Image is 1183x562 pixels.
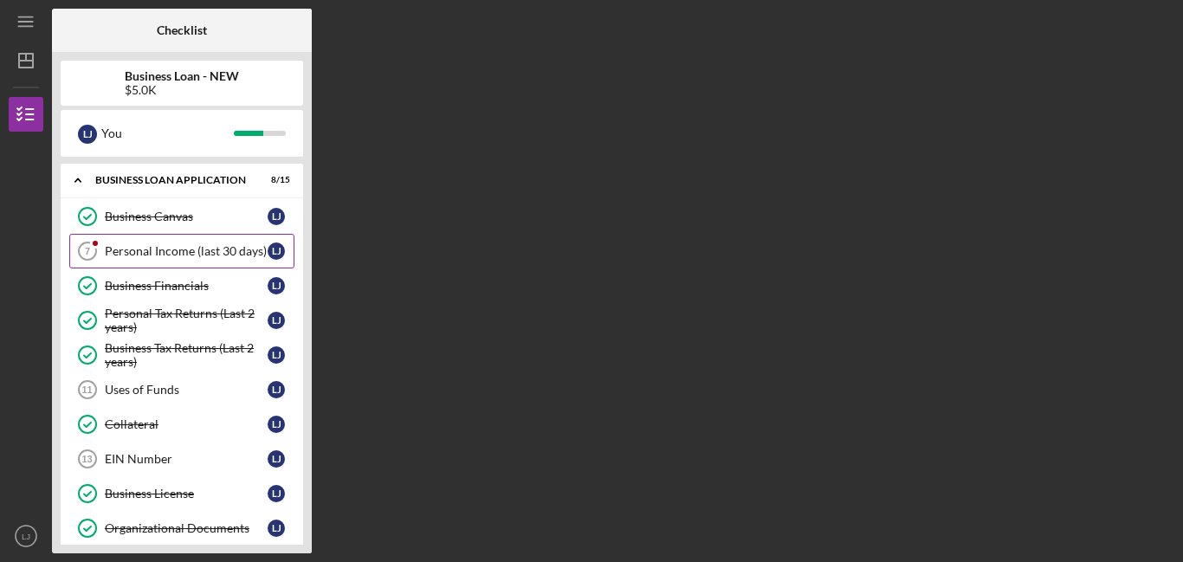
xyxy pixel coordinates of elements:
div: $5.0K [125,83,239,97]
b: Checklist [157,23,207,37]
button: LJ [9,519,43,553]
div: BUSINESS LOAN APPLICATION [95,175,247,185]
div: Personal Income (last 30 days) [105,244,268,258]
div: Personal Tax Returns (Last 2 years) [105,307,268,334]
div: You [101,119,234,148]
a: 11Uses of FundsLJ [69,372,294,407]
b: Business Loan - NEW [125,69,239,83]
div: L J [268,242,285,260]
a: Business LicenseLJ [69,476,294,511]
div: L J [268,346,285,364]
text: LJ [22,532,30,541]
a: Business CanvasLJ [69,199,294,234]
tspan: 11 [81,384,92,395]
div: L J [268,381,285,398]
div: L J [268,416,285,433]
a: Personal Tax Returns (Last 2 years)LJ [69,303,294,338]
div: EIN Number [105,452,268,466]
div: Collateral [105,417,268,431]
div: L J [78,125,97,144]
tspan: 7 [85,246,90,256]
div: L J [268,485,285,502]
a: Business Tax Returns (Last 2 years)LJ [69,338,294,372]
div: L J [268,208,285,225]
div: Organizational Documents [105,521,268,535]
div: Business License [105,487,268,501]
a: 13EIN NumberLJ [69,442,294,476]
div: Business Financials [105,279,268,293]
div: L J [268,312,285,329]
a: Business FinancialsLJ [69,268,294,303]
div: L J [268,450,285,468]
div: 8 / 15 [259,175,290,185]
div: L J [268,277,285,294]
a: 7Personal Income (last 30 days)LJ [69,234,294,268]
a: Organizational DocumentsLJ [69,511,294,546]
a: CollateralLJ [69,407,294,442]
div: Business Tax Returns (Last 2 years) [105,341,268,369]
div: Business Canvas [105,210,268,223]
div: L J [268,520,285,537]
tspan: 13 [81,454,92,464]
div: Uses of Funds [105,383,268,397]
